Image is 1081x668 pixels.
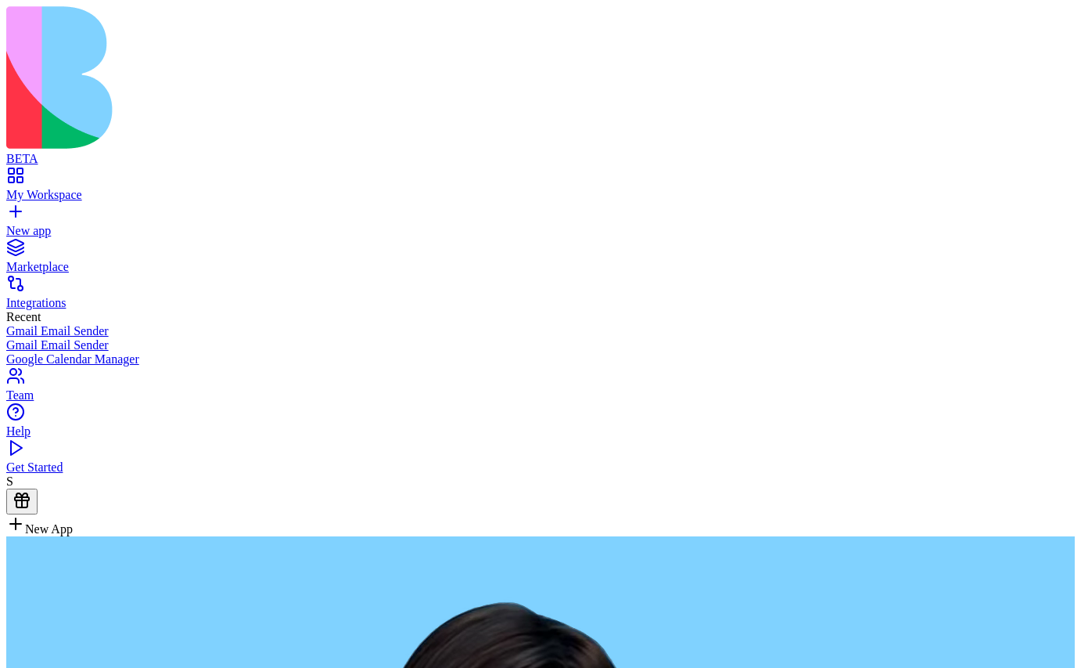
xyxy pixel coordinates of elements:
a: Google Calendar Manager [6,352,1075,366]
a: Team [6,374,1075,403]
span: Recent [6,310,41,323]
a: Gmail Email Sender [6,338,1075,352]
a: Help [6,410,1075,439]
a: Marketplace [6,246,1075,274]
div: Get Started [6,460,1075,475]
img: logo [6,6,635,149]
div: New app [6,224,1075,238]
span: S [6,475,13,488]
span: New App [25,522,73,536]
a: Integrations [6,282,1075,310]
a: Gmail Email Sender [6,324,1075,338]
a: New app [6,210,1075,238]
div: My Workspace [6,188,1075,202]
a: BETA [6,138,1075,166]
a: My Workspace [6,174,1075,202]
div: Help [6,424,1075,439]
div: Marketplace [6,260,1075,274]
div: BETA [6,152,1075,166]
div: Team [6,388,1075,403]
a: Get Started [6,446,1075,475]
div: Integrations [6,296,1075,310]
